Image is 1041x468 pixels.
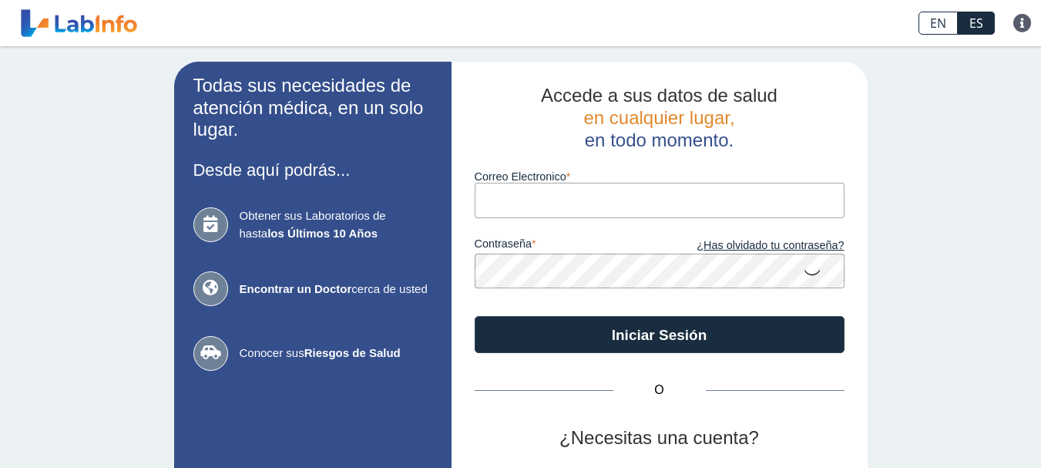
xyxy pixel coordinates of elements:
[304,346,401,359] b: Riesgos de Salud
[240,345,432,362] span: Conocer sus
[585,130,734,150] span: en todo momento.
[193,160,432,180] h3: Desde aquí podrás...
[240,282,352,295] b: Encontrar un Doctor
[475,316,845,353] button: Iniciar Sesión
[240,281,432,298] span: cerca de usted
[475,427,845,449] h2: ¿Necesitas una cuenta?
[958,12,995,35] a: ES
[475,237,660,254] label: contraseña
[267,227,378,240] b: los Últimos 10 Años
[475,170,845,183] label: Correo Electronico
[583,107,734,128] span: en cualquier lugar,
[918,12,958,35] a: EN
[541,85,777,106] span: Accede a sus datos de salud
[193,75,432,141] h2: Todas sus necesidades de atención médica, en un solo lugar.
[660,237,845,254] a: ¿Has olvidado tu contraseña?
[240,207,432,242] span: Obtener sus Laboratorios de hasta
[613,381,706,399] span: O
